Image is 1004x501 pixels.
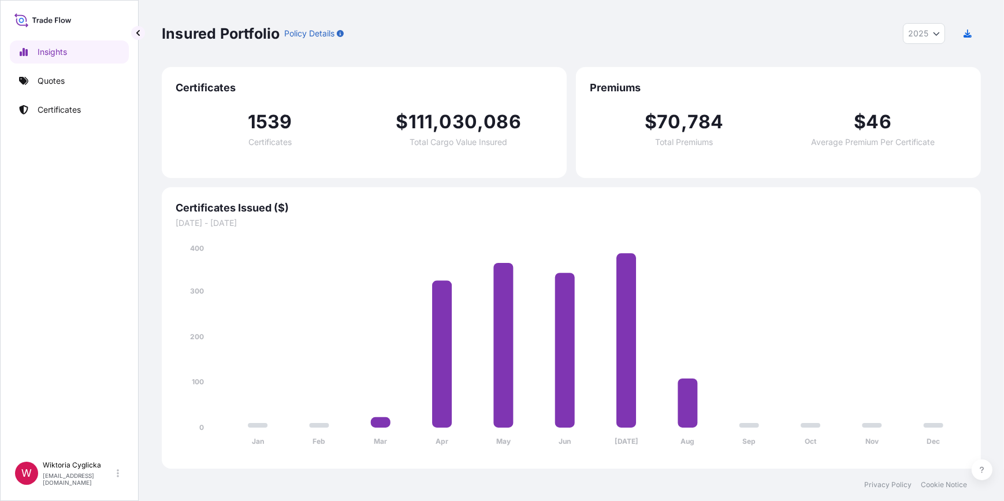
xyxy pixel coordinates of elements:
[477,113,484,131] span: ,
[38,46,67,58] p: Insights
[10,69,129,92] a: Quotes
[408,113,433,131] span: 111
[374,437,387,446] tspan: Mar
[43,472,114,486] p: [EMAIL_ADDRESS][DOMAIN_NAME]
[10,98,129,121] a: Certificates
[313,437,326,446] tspan: Feb
[921,480,967,489] a: Cookie Notice
[252,437,264,446] tspan: Jan
[38,104,81,116] p: Certificates
[559,437,571,446] tspan: Jun
[10,40,129,64] a: Insights
[908,28,928,39] span: 2025
[681,113,687,131] span: ,
[615,437,638,446] tspan: [DATE]
[284,28,334,39] p: Policy Details
[645,113,657,131] span: $
[176,217,967,229] span: [DATE] - [DATE]
[190,244,204,253] tspan: 400
[410,138,507,146] span: Total Cargo Value Insured
[657,113,681,131] span: 70
[742,437,756,446] tspan: Sep
[484,113,521,131] span: 086
[38,75,65,87] p: Quotes
[854,113,866,131] span: $
[864,480,912,489] a: Privacy Policy
[496,437,511,446] tspan: May
[805,437,817,446] tspan: Oct
[192,378,204,387] tspan: 100
[655,138,713,146] span: Total Premiums
[190,287,204,295] tspan: 300
[867,113,891,131] span: 46
[865,437,879,446] tspan: Nov
[21,467,32,479] span: W
[590,81,967,95] span: Premiums
[162,24,280,43] p: Insured Portfolio
[396,113,408,131] span: $
[440,113,478,131] span: 030
[681,437,695,446] tspan: Aug
[190,332,204,341] tspan: 200
[927,437,940,446] tspan: Dec
[248,113,292,131] span: 1539
[433,113,439,131] span: ,
[176,201,967,215] span: Certificates Issued ($)
[248,138,292,146] span: Certificates
[43,461,114,470] p: Wiktoria Cyglicka
[903,23,945,44] button: Year Selector
[811,138,935,146] span: Average Premium Per Certificate
[687,113,724,131] span: 784
[199,423,204,432] tspan: 0
[436,437,448,446] tspan: Apr
[176,81,553,95] span: Certificates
